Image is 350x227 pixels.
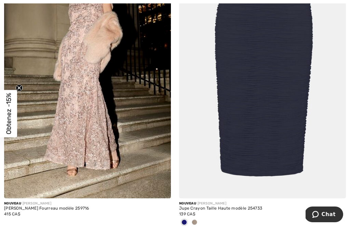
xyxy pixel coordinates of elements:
[4,206,171,211] div: [PERSON_NAME] Fourreau modèle 259716
[4,201,21,205] span: Nouveau
[4,212,20,216] span: 415 CA$
[179,201,346,206] div: [PERSON_NAME]
[179,201,196,205] span: Nouveau
[179,212,195,216] span: 139 CA$
[16,84,23,91] button: Close teaser
[306,207,343,224] iframe: Ouvre un widget dans lequel vous pouvez chatter avec l’un de nos agents
[5,93,13,134] span: Obtenez -15%
[4,201,171,206] div: [PERSON_NAME]
[179,206,346,211] div: Jupe Crayon Taille Haute modèle 254733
